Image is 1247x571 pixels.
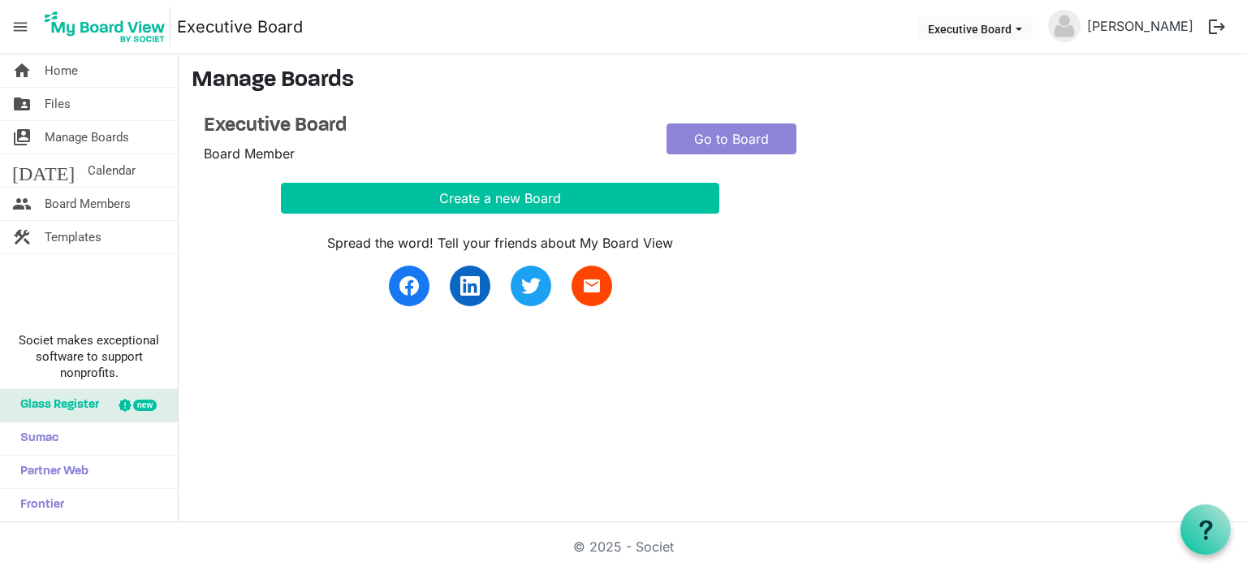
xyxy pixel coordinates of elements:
[40,6,177,47] a: My Board View Logo
[12,389,99,422] span: Glass Register
[12,154,75,187] span: [DATE]
[12,422,58,455] span: Sumac
[88,154,136,187] span: Calendar
[12,88,32,120] span: folder_shared
[204,145,295,162] span: Board Member
[12,188,32,220] span: people
[281,183,719,214] button: Create a new Board
[204,115,642,138] a: Executive Board
[45,221,101,253] span: Templates
[460,276,480,296] img: linkedin.svg
[12,221,32,253] span: construction
[133,400,157,411] div: new
[45,188,131,220] span: Board Members
[399,276,419,296] img: facebook.svg
[7,332,170,381] span: Societ makes exceptional software to support nonprofits.
[281,233,719,253] div: Spread the word! Tell your friends about My Board View
[582,276,602,296] span: email
[177,11,303,43] a: Executive Board
[572,266,612,306] a: email
[5,11,36,42] span: menu
[573,539,674,555] a: © 2025 - Societ
[917,17,1033,40] button: Executive Board dropdownbutton
[667,123,796,154] a: Go to Board
[45,121,129,154] span: Manage Boards
[12,489,64,521] span: Frontier
[12,54,32,87] span: home
[521,276,541,296] img: twitter.svg
[1048,10,1081,42] img: no-profile-picture.svg
[192,67,1234,95] h3: Manage Boards
[12,456,88,488] span: Partner Web
[45,88,71,120] span: Files
[1200,10,1234,44] button: logout
[12,121,32,154] span: switch_account
[45,54,78,87] span: Home
[40,6,170,47] img: My Board View Logo
[1081,10,1200,42] a: [PERSON_NAME]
